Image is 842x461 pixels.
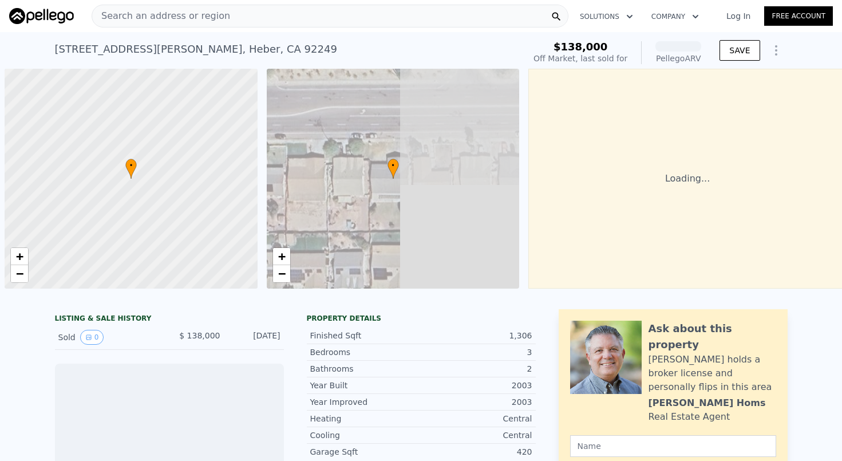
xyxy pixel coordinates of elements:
a: Free Account [764,6,833,26]
div: Central [421,413,532,424]
a: Zoom out [11,265,28,282]
div: Year Built [310,380,421,391]
div: Ask about this property [649,321,776,353]
div: Sold [58,330,160,345]
div: Central [421,430,532,441]
div: 2003 [421,396,532,408]
div: Cooling [310,430,421,441]
div: 2 [421,363,532,375]
input: Name [570,435,776,457]
a: Zoom in [11,248,28,265]
div: Finished Sqft [310,330,421,341]
div: Heating [310,413,421,424]
img: Pellego [9,8,74,24]
div: [PERSON_NAME] holds a broker license and personally flips in this area [649,353,776,394]
button: View historical data [80,330,104,345]
div: [PERSON_NAME] Homs [649,396,766,410]
span: + [16,249,23,263]
button: Show Options [765,39,788,62]
button: Company [642,6,708,27]
div: Garage Sqft [310,446,421,458]
div: Real Estate Agent [649,410,730,424]
span: $138,000 [554,41,608,53]
div: 1,306 [421,330,532,341]
span: − [16,266,23,281]
div: 2003 [421,380,532,391]
div: Bedrooms [310,346,421,358]
div: • [125,159,137,179]
div: Year Improved [310,396,421,408]
div: LISTING & SALE HISTORY [55,314,284,325]
span: + [278,249,285,263]
div: • [388,159,399,179]
div: [DATE] [230,330,280,345]
button: SAVE [720,40,760,61]
div: 420 [421,446,532,458]
span: • [125,160,137,171]
span: − [278,266,285,281]
a: Log In [713,10,764,22]
div: Property details [307,314,536,323]
div: 3 [421,346,532,358]
div: Bathrooms [310,363,421,375]
span: • [388,160,399,171]
span: Search an address or region [92,9,230,23]
a: Zoom in [273,248,290,265]
div: [STREET_ADDRESS][PERSON_NAME] , Heber , CA 92249 [55,41,337,57]
div: Pellego ARV [655,53,701,64]
div: Off Market, last sold for [533,53,627,64]
a: Zoom out [273,265,290,282]
span: $ 138,000 [179,331,220,340]
button: Solutions [571,6,642,27]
